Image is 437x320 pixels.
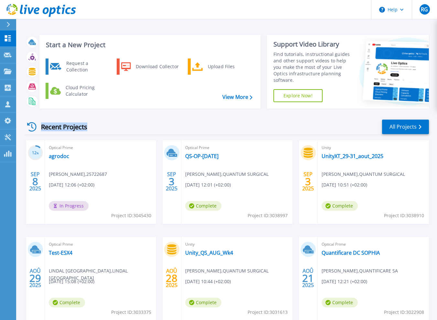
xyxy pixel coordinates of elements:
[222,94,252,100] a: View More
[111,309,151,316] span: Project ID: 3033375
[205,60,252,73] div: Upload Files
[302,275,314,281] span: 21
[165,170,178,193] div: SEP 2025
[382,120,429,134] a: All Projects
[46,41,252,48] h3: Start a New Project
[185,171,269,178] span: [PERSON_NAME] , QUANTUM SURGICAL
[322,250,380,256] a: Quantificare DC SOPHIA
[29,275,41,281] span: 29
[49,267,156,282] span: LINDAL [GEOGRAPHIC_DATA] , LINDAL [GEOGRAPHIC_DATA]
[185,153,218,159] a: QS-OP-[DATE]
[185,278,231,285] span: [DATE] 10:44 (+02:00)
[49,171,107,178] span: [PERSON_NAME] , 25722687
[185,267,269,274] span: [PERSON_NAME] , QUANTUM SURGICAL
[49,144,152,151] span: Optical Prime
[188,59,254,75] a: Upload Files
[322,201,358,211] span: Complete
[117,59,183,75] a: Download Collector
[322,241,425,248] span: Optical Prime
[46,83,112,99] a: Cloud Pricing Calculator
[165,266,178,290] div: AOÛ 2025
[49,250,72,256] a: Test-ESX4
[185,144,289,151] span: Optical Prime
[322,153,383,159] a: UnityXT_29-31_aout_2025
[169,179,175,184] span: 3
[166,275,177,281] span: 28
[185,181,231,188] span: [DATE] 12:01 (+02:00)
[62,84,110,97] div: Cloud Pricing Calculator
[302,266,314,290] div: AOÛ 2025
[273,40,354,48] div: Support Video Library
[49,278,94,285] span: [DATE] 15:08 (+02:00)
[273,89,323,102] a: Explore Now!
[63,60,110,73] div: Request a Collection
[185,241,289,248] span: Unity
[322,278,367,285] span: [DATE] 12:21 (+02:00)
[185,298,221,307] span: Complete
[322,144,425,151] span: Unity
[49,153,69,159] a: agrodoc
[384,212,424,219] span: Project ID: 3038910
[185,201,221,211] span: Complete
[49,201,89,211] span: In Progress
[322,171,405,178] span: [PERSON_NAME] , QUANTUM SURGICAL
[49,181,94,188] span: [DATE] 12:06 (+02:00)
[322,298,358,307] span: Complete
[28,149,43,157] h3: 12
[49,241,152,248] span: Optical Prime
[46,59,112,75] a: Request a Collection
[49,298,85,307] span: Complete
[322,181,367,188] span: [DATE] 10:51 (+02:00)
[305,179,311,184] span: 3
[248,309,288,316] span: Project ID: 3031613
[32,179,38,184] span: 8
[273,51,354,83] div: Find tutorials, instructional guides and other support videos to help you make the most of your L...
[37,151,39,155] span: %
[185,250,233,256] a: Unity_QS_AUG_Wk4
[25,119,96,135] div: Recent Projects
[29,170,41,193] div: SEP 2025
[133,60,181,73] div: Download Collector
[111,212,151,219] span: Project ID: 3045430
[302,170,314,193] div: SEP 2025
[384,309,424,316] span: Project ID: 3022908
[421,7,428,12] span: RG
[322,267,398,274] span: [PERSON_NAME] , QUANTIFICARE SA
[248,212,288,219] span: Project ID: 3038997
[29,266,41,290] div: AOÛ 2025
